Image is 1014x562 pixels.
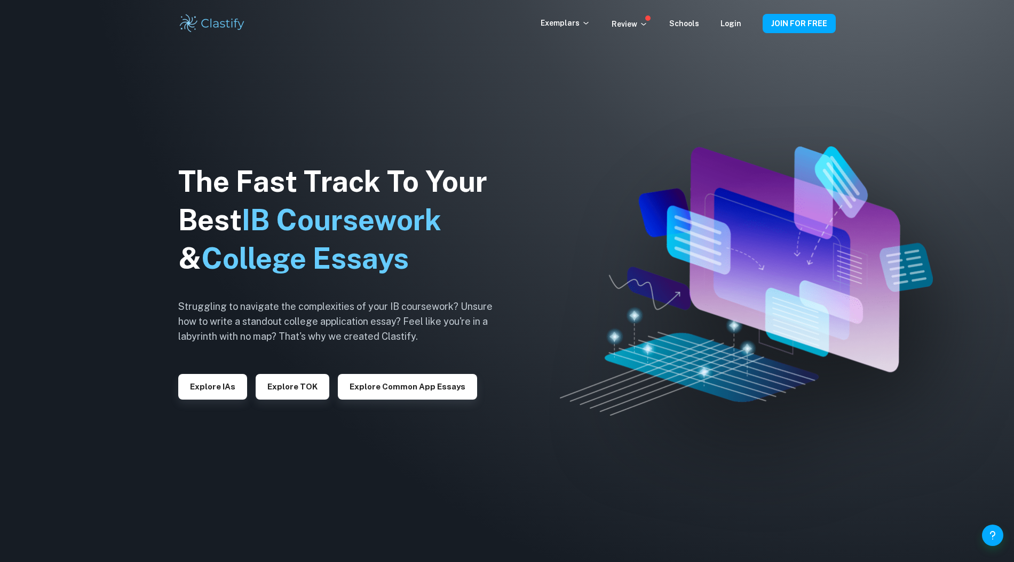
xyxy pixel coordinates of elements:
[338,381,477,391] a: Explore Common App essays
[242,203,441,237] span: IB Coursework
[720,19,741,28] a: Login
[178,374,247,400] button: Explore IAs
[178,162,509,278] h1: The Fast Track To Your Best &
[178,13,246,34] img: Clastify logo
[669,19,699,28] a: Schools
[178,381,247,391] a: Explore IAs
[982,525,1003,546] button: Help and Feedback
[541,17,590,29] p: Exemplars
[560,146,933,416] img: Clastify hero
[256,374,329,400] button: Explore TOK
[338,374,477,400] button: Explore Common App essays
[256,381,329,391] a: Explore TOK
[763,14,836,33] button: JOIN FOR FREE
[178,299,509,344] h6: Struggling to navigate the complexities of your IB coursework? Unsure how to write a standout col...
[612,18,648,30] p: Review
[201,241,409,275] span: College Essays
